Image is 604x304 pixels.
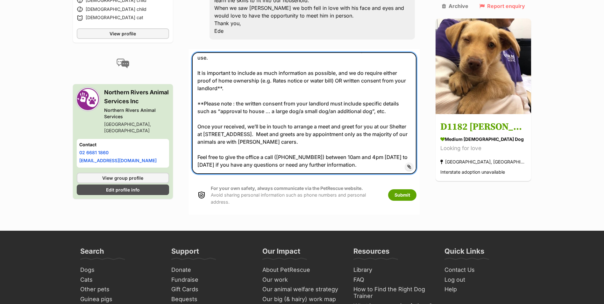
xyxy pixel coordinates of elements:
[440,158,526,166] div: [GEOGRAPHIC_DATA], [GEOGRAPHIC_DATA]
[104,121,169,134] div: [GEOGRAPHIC_DATA], [GEOGRAPHIC_DATA]
[351,285,436,301] a: How to Find the Right Dog Trainer
[77,14,169,22] li: [DEMOGRAPHIC_DATA] cat
[442,285,527,294] a: Help
[353,247,389,259] h3: Resources
[211,185,363,191] strong: For your own safety, always communicate via the PetRescue website.
[104,88,169,106] h3: Northern Rivers Animal Services Inc
[262,247,300,259] h3: Our Impact
[79,150,109,155] a: 02 6681 1860
[106,186,140,193] span: Edit profile info
[211,185,382,205] p: Avoid sharing personal information such as phone numbers and personal address.
[110,30,136,37] span: View profile
[171,247,199,259] h3: Support
[77,88,99,110] img: Northern Rivers Animal Services profile pic
[388,189,416,201] button: Submit
[440,136,526,143] div: medium [DEMOGRAPHIC_DATA] Dog
[79,158,157,163] a: [EMAIL_ADDRESS][DOMAIN_NAME]
[78,285,162,294] a: Other pets
[260,285,345,294] a: Our animal welfare strategy
[77,173,169,183] a: View group profile
[442,265,527,275] a: Contact Us
[102,175,143,181] span: View group profile
[169,275,253,285] a: Fundraise
[117,59,129,68] img: conversation-icon-4a6f8262b818ee0b60e3300018af0b2d0b884aa5de6e9bcb8d3d4eeb1a70a7c4.svg
[351,265,436,275] a: Library
[480,3,525,9] a: Report enquiry
[78,265,162,275] a: Dogs
[440,170,505,175] span: Interstate adoption unavailable
[169,265,253,275] a: Donate
[260,265,345,275] a: About PetRescue
[77,5,169,13] li: [DEMOGRAPHIC_DATA] child
[442,275,527,285] a: Log out
[436,18,531,114] img: D1182 Charlie
[80,247,104,259] h3: Search
[77,185,169,195] a: Edit profile info
[77,28,169,39] a: View profile
[78,275,162,285] a: Cats
[169,285,253,294] a: Gift Cards
[436,115,531,181] a: D1182 [PERSON_NAME] medium [DEMOGRAPHIC_DATA] Dog Looking for love [GEOGRAPHIC_DATA], [GEOGRAPHIC...
[104,107,169,120] div: Northern Rivers Animal Services
[440,144,526,153] div: Looking for love
[440,120,526,134] h3: D1182 [PERSON_NAME]
[351,275,436,285] a: FAQ
[442,3,468,9] a: Archive
[444,247,484,259] h3: Quick Links
[79,141,167,148] h4: Contact
[260,275,345,285] a: Our work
